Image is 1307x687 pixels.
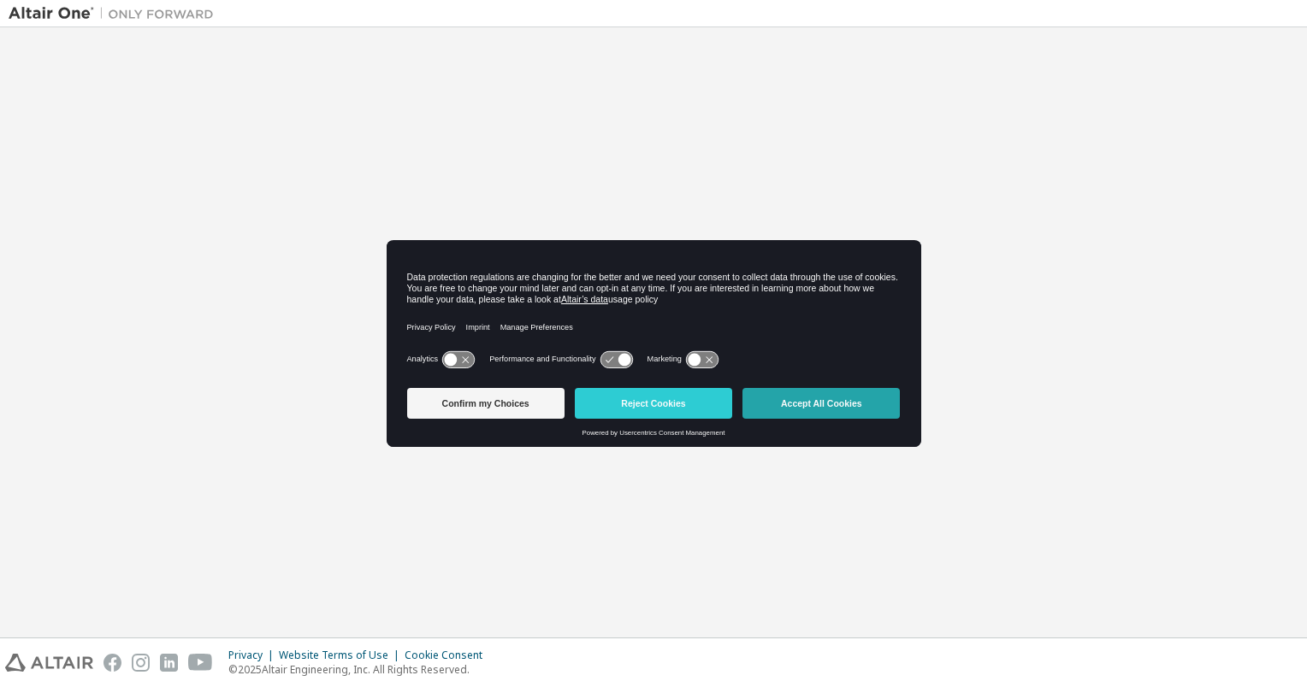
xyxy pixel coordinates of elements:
div: Privacy [228,649,279,662]
p: © 2025 Altair Engineering, Inc. All Rights Reserved. [228,662,493,677]
img: linkedin.svg [160,654,178,672]
img: youtube.svg [188,654,213,672]
img: facebook.svg [103,654,121,672]
div: Website Terms of Use [279,649,405,662]
div: Cookie Consent [405,649,493,662]
img: Altair One [9,5,222,22]
img: instagram.svg [132,654,150,672]
img: altair_logo.svg [5,654,93,672]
